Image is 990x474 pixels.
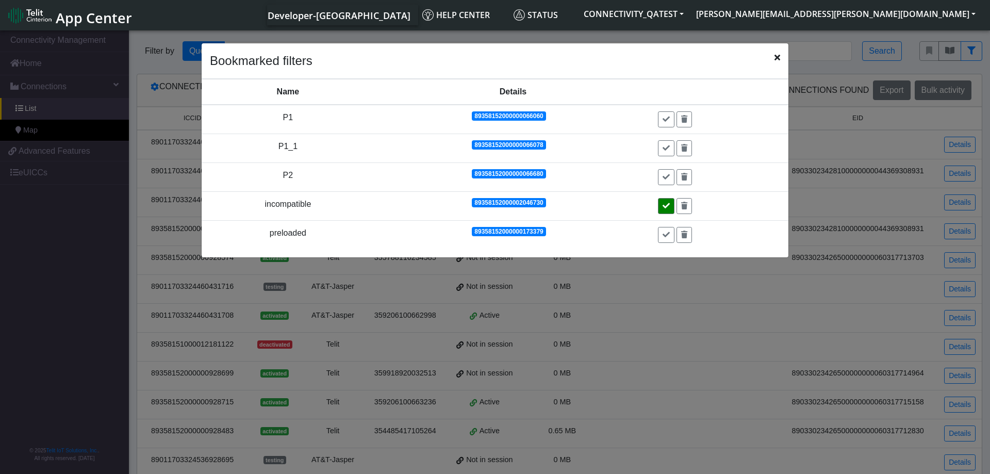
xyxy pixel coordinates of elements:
td: P2 [202,163,374,192]
span: Developer-[GEOGRAPHIC_DATA] [268,9,410,22]
button: CONNECTIVITY_QATEST [577,5,690,23]
img: status.svg [514,9,525,21]
span: Status [514,9,558,21]
span: App Center [56,8,132,27]
td: preloaded [202,221,374,250]
td: P1 [202,105,374,134]
a: Your current platform instance [267,5,410,25]
h4: Bookmarked filters [210,52,312,70]
td: P1_1 [202,134,374,163]
td: incompatible [202,192,374,221]
span: 89358152000000066060 [474,112,543,120]
span: Details [500,87,526,96]
span: 89358152000000066680 [474,170,543,177]
span: 89358152000000173379 [474,228,543,235]
img: logo-telit-cinterion-gw-new.png [8,7,52,24]
span: 89358152000002046730 [474,199,543,206]
span: Help center [422,9,490,21]
img: knowledge.svg [422,9,434,21]
span: Name [277,87,300,96]
span: 89358152000000066078 [474,141,543,149]
span: Close [774,52,780,64]
button: [PERSON_NAME][EMAIL_ADDRESS][PERSON_NAME][DOMAIN_NAME] [690,5,982,23]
